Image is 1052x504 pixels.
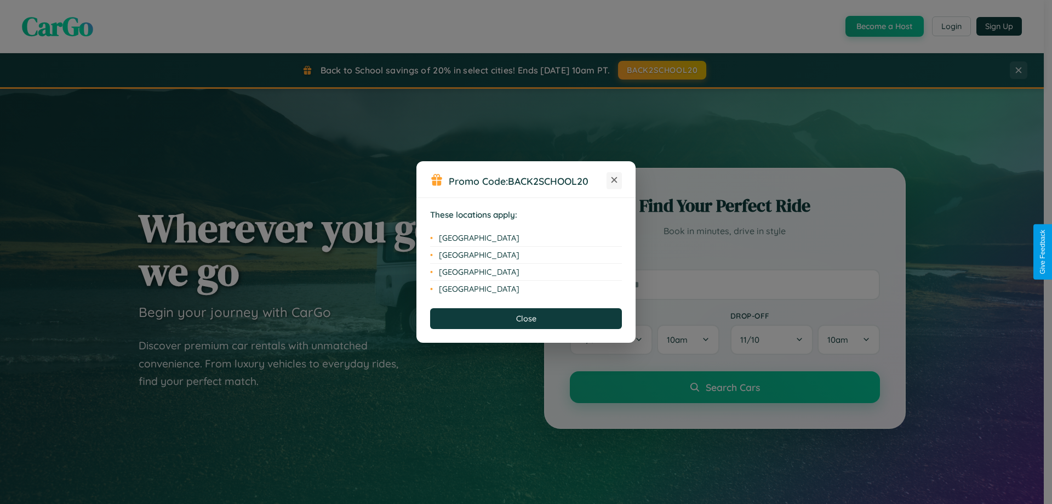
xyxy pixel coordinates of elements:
li: [GEOGRAPHIC_DATA] [430,247,622,264]
li: [GEOGRAPHIC_DATA] [430,281,622,297]
div: Give Feedback [1039,230,1047,274]
button: Close [430,308,622,329]
b: BACK2SCHOOL20 [508,175,588,187]
li: [GEOGRAPHIC_DATA] [430,264,622,281]
strong: These locations apply: [430,209,517,220]
li: [GEOGRAPHIC_DATA] [430,230,622,247]
h3: Promo Code: [449,175,607,187]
